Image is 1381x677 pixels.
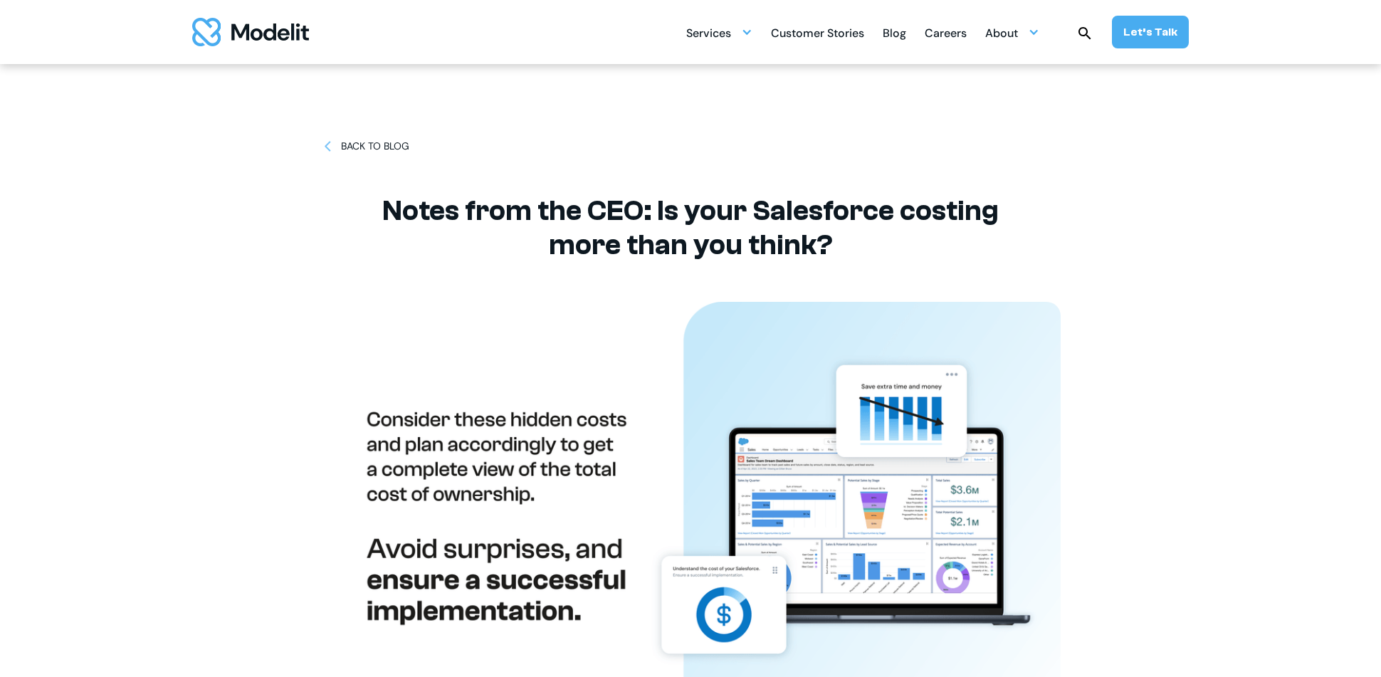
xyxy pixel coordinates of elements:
a: Customer Stories [771,19,864,46]
a: BACK TO BLOG [320,139,409,154]
div: Blog [883,21,906,48]
a: Blog [883,19,906,46]
a: Careers [925,19,967,46]
h1: Notes from the CEO: Is your Salesforce costing more than you think? [370,194,1011,262]
div: Services [686,19,752,46]
a: Let’s Talk [1112,16,1189,48]
div: About [985,19,1039,46]
a: home [192,18,309,46]
div: Customer Stories [771,21,864,48]
div: Let’s Talk [1123,24,1177,40]
div: Careers [925,21,967,48]
div: BACK TO BLOG [341,139,409,154]
div: Services [686,21,731,48]
img: modelit logo [192,18,309,46]
div: About [985,21,1018,48]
